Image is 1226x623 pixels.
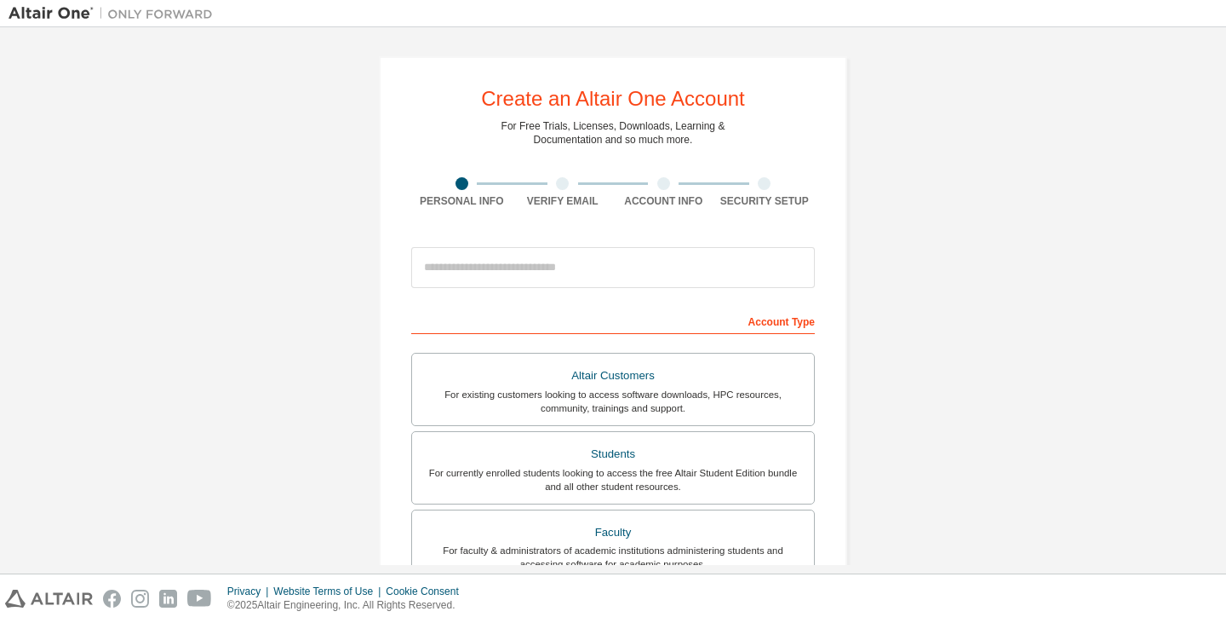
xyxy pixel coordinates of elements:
div: For faculty & administrators of academic institutions administering students and accessing softwa... [422,544,804,571]
p: © 2025 Altair Engineering, Inc. All Rights Reserved. [227,598,469,613]
div: For currently enrolled students looking to access the free Altair Student Edition bundle and all ... [422,466,804,493]
div: Create an Altair One Account [481,89,745,109]
div: Altair Customers [422,364,804,388]
div: Verify Email [513,194,614,208]
img: altair_logo.svg [5,590,93,608]
div: Faculty [422,521,804,545]
div: Security Setup [714,194,816,208]
img: instagram.svg [131,590,149,608]
div: Account Type [411,307,815,334]
div: Account Info [613,194,714,208]
div: For existing customers looking to access software downloads, HPC resources, community, trainings ... [422,388,804,415]
img: linkedin.svg [159,590,177,608]
div: Personal Info [411,194,513,208]
img: youtube.svg [187,590,212,608]
img: Altair One [9,5,221,22]
div: Students [422,442,804,466]
div: Privacy [227,585,273,598]
div: For Free Trials, Licenses, Downloads, Learning & Documentation and so much more. [501,119,725,147]
div: Cookie Consent [386,585,468,598]
img: facebook.svg [103,590,121,608]
div: Website Terms of Use [273,585,386,598]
